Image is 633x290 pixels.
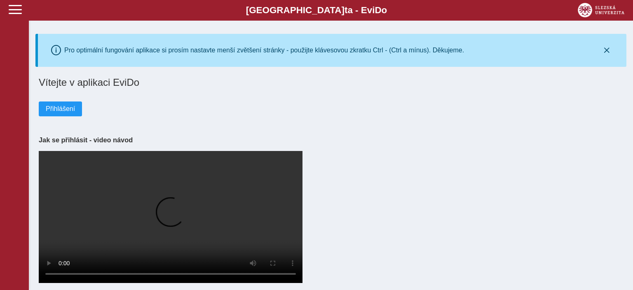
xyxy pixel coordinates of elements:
[64,47,464,54] div: Pro optimální fungování aplikace si prosím nastavte menší zvětšení stránky - použijte klávesovou ...
[39,151,302,283] video: Your browser does not support the video tag.
[375,5,381,15] span: D
[39,136,623,144] h3: Jak se přihlásit - video návod
[25,5,608,16] b: [GEOGRAPHIC_DATA] a - Evi
[382,5,387,15] span: o
[578,3,624,17] img: logo_web_su.png
[39,101,82,116] button: Přihlášení
[46,105,75,113] span: Přihlášení
[345,5,347,15] span: t
[39,77,623,88] h1: Vítejte v aplikaci EviDo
